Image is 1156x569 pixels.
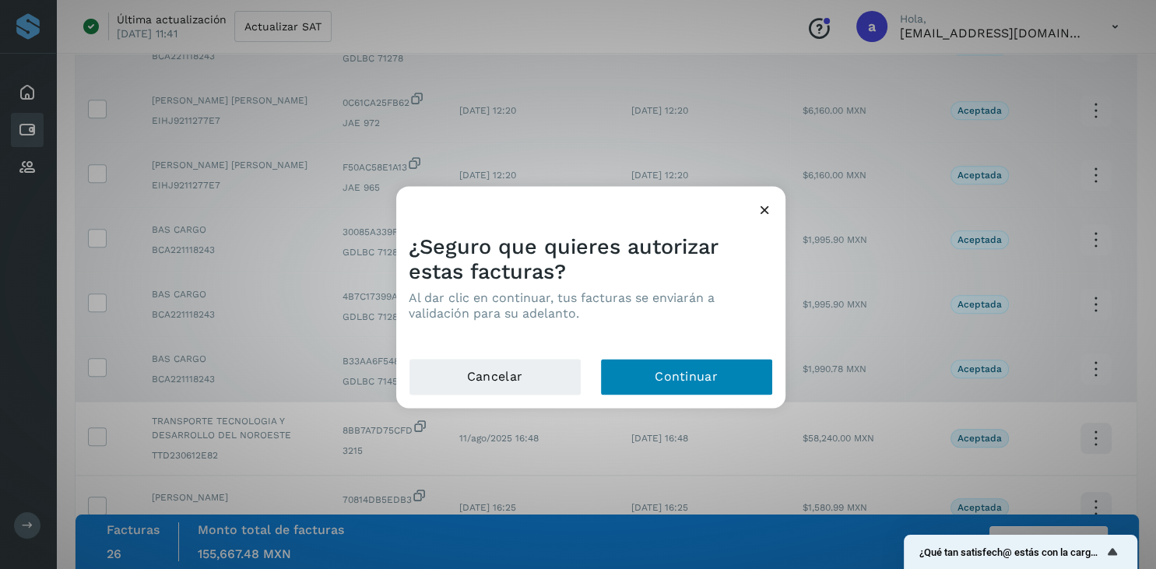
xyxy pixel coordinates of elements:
span: ¿Seguro que quieres autorizar estas facturas? [409,234,718,284]
span: ¿Qué tan satisfech@ estás con la carga de tus facturas? [919,546,1103,558]
button: Continuar [600,358,773,395]
span: Al dar clic en continuar, tus facturas se enviarán a validación para su adelanto. [409,291,715,321]
button: Cancelar [409,358,582,395]
button: Mostrar encuesta - ¿Qué tan satisfech@ estás con la carga de tus facturas? [919,543,1122,561]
